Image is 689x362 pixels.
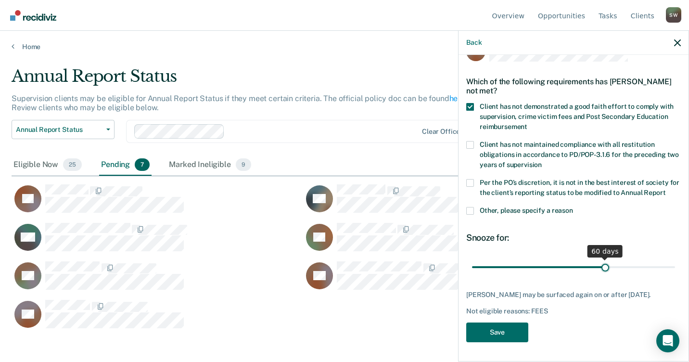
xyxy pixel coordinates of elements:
div: CaseloadOpportunityCell-03892207 [12,261,303,299]
div: Open Intercom Messenger [656,329,679,352]
span: 9 [236,158,251,171]
div: CaseloadOpportunityCell-06802496 [303,261,595,299]
span: 7 [135,158,150,171]
div: CaseloadOpportunityCell-08703039 [12,222,303,261]
div: CaseloadOpportunityCell-07894358 [12,299,303,338]
div: [PERSON_NAME] may be surfaced again on or after [DATE]. [466,291,681,299]
div: Pending [99,155,152,176]
div: CaseloadOpportunityCell-01916566 [12,184,303,222]
div: Snooze for: [466,233,681,243]
p: Supervision clients may be eligible for Annual Report Status if they meet certain criteria. The o... [12,94,523,112]
img: Recidiviz [10,10,56,21]
span: Client has not demonstrated a good faith effort to comply with supervision, crime victim fees and... [480,103,674,130]
div: Clear officers [422,128,466,136]
div: Annual Report Status [12,66,528,94]
span: Per the PO’s discretion, it is not in the best interest of society for the client’s reporting sta... [480,179,679,196]
button: Save [466,323,528,342]
a: here [449,94,465,103]
span: Client has not maintained compliance with all restitution obligations in accordance to PD/POP-3.1... [480,141,679,168]
button: Profile dropdown button [666,7,681,23]
div: CaseloadOpportunityCell-03564568 [303,222,595,261]
div: CaseloadOpportunityCell-04070261 [303,184,595,222]
div: Eligible Now [12,155,84,176]
span: 25 [63,158,82,171]
span: Other, please specify a reason [480,207,573,214]
button: Back [466,39,482,47]
a: Home [12,42,677,51]
div: 60 days [587,245,623,258]
span: Annual Report Status [16,126,102,134]
div: S W [666,7,681,23]
div: Marked Ineligible [167,155,253,176]
div: Not eligible reasons: FEES [466,307,681,315]
div: Which of the following requirements has [PERSON_NAME] not met? [466,69,681,103]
